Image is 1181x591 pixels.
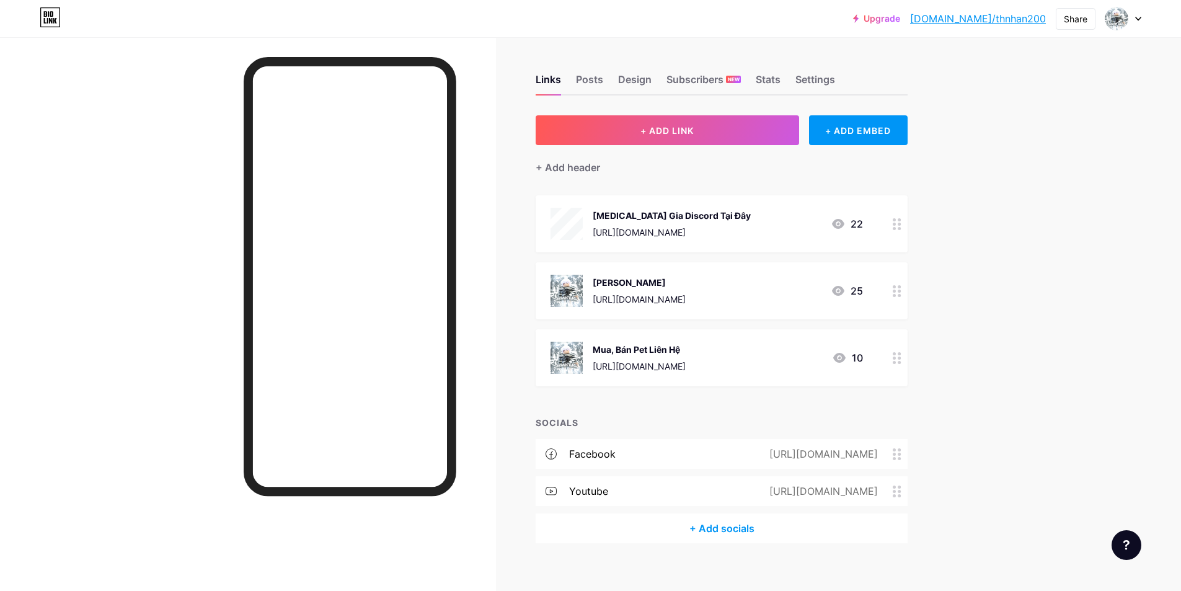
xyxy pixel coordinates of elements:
[640,125,694,136] span: + ADD LINK
[831,283,863,298] div: 25
[551,342,583,374] img: Mua, Bán Pet Liên Hệ
[569,447,616,461] div: facebook
[593,293,686,306] div: [URL][DOMAIN_NAME]
[1064,12,1087,25] div: Share
[569,484,608,499] div: youtube
[593,276,686,289] div: [PERSON_NAME]
[831,216,863,231] div: 22
[750,484,893,499] div: [URL][DOMAIN_NAME]
[750,447,893,461] div: [URL][DOMAIN_NAME]
[666,72,741,94] div: Subscribers
[593,209,751,222] div: [MEDICAL_DATA] Gia Discord Tại Đây
[536,160,600,175] div: + Add header
[536,115,799,145] button: + ADD LINK
[618,72,652,94] div: Design
[910,11,1046,26] a: [DOMAIN_NAME]/thnhan200
[576,72,603,94] div: Posts
[853,14,900,24] a: Upgrade
[593,343,686,356] div: Mua, Bán Pet Liên Hệ
[536,513,908,543] div: + Add socials
[728,76,740,83] span: NEW
[809,115,908,145] div: + ADD EMBED
[832,350,863,365] div: 10
[1105,7,1128,30] img: thnhan200
[756,72,781,94] div: Stats
[593,226,751,239] div: [URL][DOMAIN_NAME]
[593,360,686,373] div: [URL][DOMAIN_NAME]
[536,72,561,94] div: Links
[536,416,908,429] div: SOCIALS
[795,72,835,94] div: Settings
[551,275,583,307] img: Sever Vip Thanh Nhann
